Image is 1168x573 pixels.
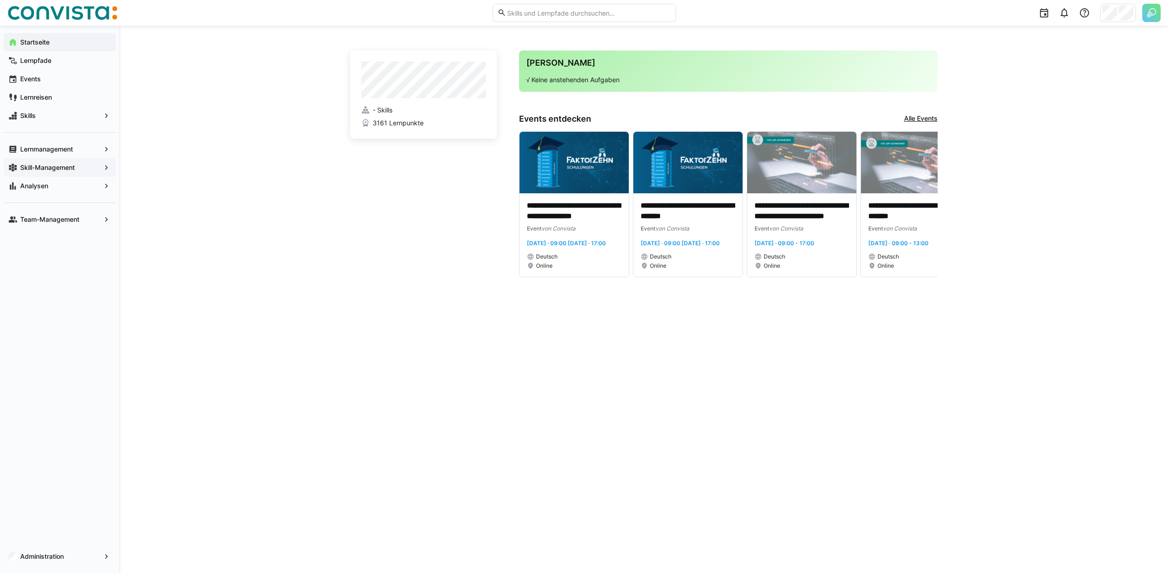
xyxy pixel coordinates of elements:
[861,132,970,193] img: image
[877,253,899,260] span: Deutsch
[868,240,928,247] span: [DATE] · 09:00 - 13:00
[361,106,486,115] a: - Skills
[641,240,720,247] span: [DATE] · 09:00 [DATE] · 17:00
[519,114,591,124] h3: Events entdecken
[754,225,769,232] span: Event
[883,225,917,232] span: von Convista
[526,58,930,68] h3: [PERSON_NAME]
[769,225,803,232] span: von Convista
[520,132,629,193] img: image
[373,106,392,115] span: - Skills
[650,262,666,270] span: Online
[527,240,606,247] span: [DATE] · 09:00 [DATE] · 17:00
[754,240,814,247] span: [DATE] · 09:00 - 17:00
[506,9,671,17] input: Skills und Lernpfade durchsuchen…
[747,132,856,193] img: image
[527,225,542,232] span: Event
[542,225,576,232] span: von Convista
[633,132,743,193] img: image
[373,118,424,128] span: 3161 Lernpunkte
[655,225,689,232] span: von Convista
[641,225,655,232] span: Event
[650,253,671,260] span: Deutsch
[764,262,780,270] span: Online
[536,253,558,260] span: Deutsch
[877,262,894,270] span: Online
[868,225,883,232] span: Event
[764,253,785,260] span: Deutsch
[904,114,938,124] a: Alle Events
[526,75,930,84] p: √ Keine anstehenden Aufgaben
[536,262,553,270] span: Online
